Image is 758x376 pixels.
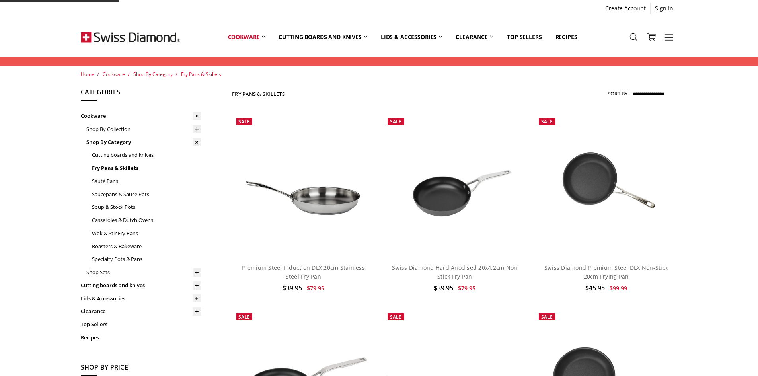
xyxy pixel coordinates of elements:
img: Swiss Diamond Premium Steel DLX Non-Stick 20cm Frying Pan [535,114,677,256]
img: Swiss Diamond Hard Anodised 20x4.2cm Non Stick Fry Pan [384,138,526,233]
a: Specialty Pots & Pans [92,253,201,266]
a: Premium Steel Induction DLX 20cm Stainless Steel Fry Pan [242,264,365,280]
a: Cookware [221,19,272,55]
span: $39.95 [283,284,302,292]
label: Sort By [608,87,627,100]
a: Clearance [449,19,500,55]
a: Fry Pans & Skillets [92,162,201,175]
img: Premium Steel DLX - 8" (20cm) Stainless Steel Fry Pan | Swiss Diamond [232,114,374,256]
span: $45.95 [585,284,605,292]
a: Shop By Category [86,136,201,149]
a: Top Sellers [500,19,548,55]
span: Sale [238,314,250,320]
a: Sign In [651,3,678,14]
a: Swiss Diamond Hard Anodised 20x4.2cm Non Stick Fry Pan [384,114,526,256]
a: Lids & Accessories [374,19,449,55]
span: Sale [390,314,401,320]
img: Free Shipping On Every Order [81,17,180,57]
a: Swiss Diamond Hard Anodised 20x4.2cm Non Stick Fry Pan [392,264,517,280]
span: $79.95 [458,284,475,292]
h5: Shop By Price [81,362,201,376]
span: Sale [238,118,250,125]
h5: Categories [81,87,201,101]
a: Saucepans & Sauce Pots [92,188,201,201]
span: Sale [390,118,401,125]
a: Swiss Diamond Premium Steel DLX Non-Stick 20cm Frying Pan [544,264,668,280]
a: Shop By Collection [86,123,201,136]
a: Roasters & Bakeware [92,240,201,253]
a: Cutting boards and knives [81,279,201,292]
a: Soup & Stock Pots [92,201,201,214]
a: Top Sellers [81,318,201,331]
span: $79.95 [307,284,324,292]
a: Lids & Accessories [81,292,201,305]
span: $99.99 [610,284,627,292]
a: Casseroles & Dutch Ovens [92,214,201,227]
a: Home [81,71,94,78]
a: Clearance [81,305,201,318]
a: Recipes [81,331,201,344]
a: Cookware [81,109,201,123]
span: $39.95 [434,284,453,292]
a: Cookware [103,71,125,78]
a: Recipes [549,19,584,55]
a: Sauté Pans [92,175,201,188]
a: Create Account [601,3,650,14]
a: Wok & Stir Fry Pans [92,227,201,240]
a: Fry Pans & Skillets [181,71,221,78]
a: Cutting boards and knives [92,148,201,162]
span: Sale [541,314,553,320]
h1: Fry Pans & Skillets [232,91,285,97]
a: Shop Sets [86,266,201,279]
span: Sale [541,118,553,125]
a: Cutting boards and knives [272,19,374,55]
a: Shop By Category [133,71,173,78]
